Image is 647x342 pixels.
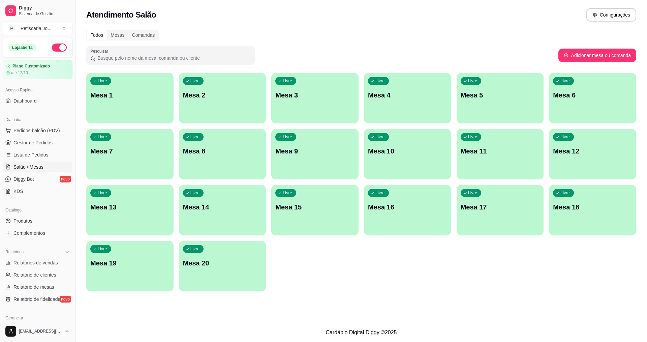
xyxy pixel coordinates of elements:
div: Gerenciar [3,313,72,323]
span: Produtos [13,218,32,224]
p: Mesa 10 [368,146,447,156]
span: Complementos [13,230,45,236]
p: Livre [283,134,292,140]
a: Produtos [3,216,72,226]
button: Alterar Status [52,44,67,52]
p: Mesa 2 [183,90,262,100]
p: Livre [560,78,570,84]
a: Relatório de mesas [3,282,72,292]
p: Livre [98,134,107,140]
button: LivreMesa 3 [271,73,359,123]
p: Livre [560,190,570,196]
p: Livre [98,78,107,84]
span: Pedidos balcão (PDV) [13,127,60,134]
span: KDS [13,188,23,195]
span: Relatório de mesas [13,284,54,290]
a: Relatórios de vendas [3,257,72,268]
button: LivreMesa 4 [364,73,451,123]
article: até 12/10 [11,70,28,76]
button: LivreMesa 11 [457,129,544,179]
button: LivreMesa 7 [86,129,174,179]
p: Mesa 15 [275,202,355,212]
a: DiggySistema de Gestão [3,3,72,19]
a: Lista de Pedidos [3,149,72,160]
button: LivreMesa 9 [271,129,359,179]
a: Diggy Botnovo [3,174,72,184]
p: Livre [468,190,477,196]
span: [EMAIL_ADDRESS][DOMAIN_NAME] [19,329,62,334]
button: LivreMesa 14 [179,185,266,235]
p: Livre [190,78,200,84]
p: Livre [560,134,570,140]
a: Relatório de fidelidadenovo [3,294,72,305]
label: Pesquisar [90,48,111,54]
a: Plano Customizadoaté 12/10 [3,60,72,79]
p: Livre [190,246,200,252]
h2: Atendimento Salão [86,9,156,20]
span: Sistema de Gestão [19,11,70,17]
p: Livre [375,134,385,140]
p: Mesa 11 [461,146,540,156]
p: Livre [98,246,107,252]
input: Pesquisar [95,55,251,61]
button: LivreMesa 20 [179,241,266,291]
a: Relatório de clientes [3,269,72,280]
button: LivreMesa 2 [179,73,266,123]
div: Petiscaria Jo ... [21,25,52,32]
p: Livre [468,78,477,84]
p: Mesa 3 [275,90,355,100]
button: LivreMesa 13 [86,185,174,235]
button: LivreMesa 1 [86,73,174,123]
footer: Cardápio Digital Diggy © 2025 [75,323,647,342]
button: [EMAIL_ADDRESS][DOMAIN_NAME] [3,323,72,339]
p: Livre [375,78,385,84]
button: LivreMesa 19 [86,241,174,291]
p: Mesa 6 [553,90,632,100]
p: Mesa 1 [90,90,170,100]
button: Adicionar mesa ou comanda [558,49,636,62]
div: Acesso Rápido [3,85,72,95]
span: Relatório de clientes [13,272,56,278]
p: Mesa 13 [90,202,170,212]
p: Mesa 4 [368,90,447,100]
span: Gestor de Pedidos [13,139,53,146]
button: LivreMesa 18 [549,185,636,235]
div: Mesas [107,30,128,40]
p: Livre [283,78,292,84]
div: Todos [87,30,107,40]
button: Select a team [3,22,72,35]
p: Mesa 7 [90,146,170,156]
a: KDS [3,186,72,197]
a: Salão / Mesas [3,162,72,172]
p: Livre [190,134,200,140]
p: Mesa 20 [183,258,262,268]
div: Catálogo [3,205,72,216]
article: Plano Customizado [12,64,50,69]
p: Livre [283,190,292,196]
button: Pedidos balcão (PDV) [3,125,72,136]
p: Mesa 8 [183,146,262,156]
a: Dashboard [3,95,72,106]
p: Livre [98,190,107,196]
p: Mesa 12 [553,146,632,156]
p: Livre [375,190,385,196]
button: LivreMesa 16 [364,185,451,235]
span: Lista de Pedidos [13,151,49,158]
p: Mesa 18 [553,202,632,212]
button: LivreMesa 8 [179,129,266,179]
button: LivreMesa 17 [457,185,544,235]
div: Loja aberta [8,44,36,51]
span: Relatórios [5,249,24,255]
div: Dia a dia [3,114,72,125]
button: LivreMesa 5 [457,73,544,123]
div: Comandas [128,30,159,40]
p: Mesa 5 [461,90,540,100]
p: Mesa 19 [90,258,170,268]
p: Mesa 16 [368,202,447,212]
button: LivreMesa 12 [549,129,636,179]
span: Dashboard [13,97,37,104]
p: Mesa 9 [275,146,355,156]
p: Livre [190,190,200,196]
span: Relatório de fidelidade [13,296,60,303]
span: Diggy Bot [13,176,34,182]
